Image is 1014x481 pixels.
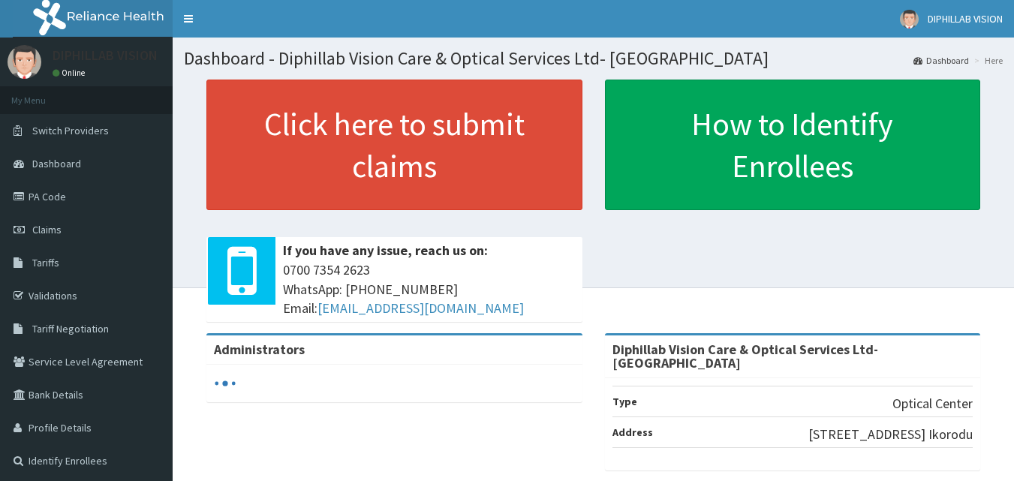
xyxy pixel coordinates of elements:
b: Administrators [214,341,305,358]
img: User Image [900,10,919,29]
span: Tariff Negotiation [32,322,109,335]
span: DIPHILLAB VISION [928,12,1003,26]
svg: audio-loading [214,372,236,395]
a: Online [53,68,89,78]
a: [EMAIL_ADDRESS][DOMAIN_NAME] [317,299,524,317]
b: Type [612,395,637,408]
p: [STREET_ADDRESS] Ikorodu [808,425,973,444]
b: Address [612,425,653,439]
strong: Diphillab Vision Care & Optical Services Ltd- [GEOGRAPHIC_DATA] [612,341,878,371]
li: Here [970,54,1003,67]
span: Switch Providers [32,124,109,137]
span: Claims [32,223,62,236]
p: Optical Center [892,394,973,413]
a: How to Identify Enrollees [605,80,981,210]
a: Dashboard [913,54,969,67]
a: Click here to submit claims [206,80,582,210]
p: DIPHILLAB VISION [53,49,158,62]
h1: Dashboard - Diphillab Vision Care & Optical Services Ltd- [GEOGRAPHIC_DATA] [184,49,1003,68]
img: User Image [8,45,41,79]
span: Dashboard [32,157,81,170]
span: 0700 7354 2623 WhatsApp: [PHONE_NUMBER] Email: [283,260,575,318]
span: Tariffs [32,256,59,269]
b: If you have any issue, reach us on: [283,242,488,259]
